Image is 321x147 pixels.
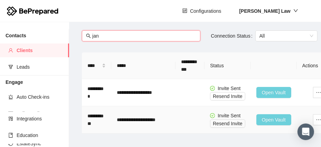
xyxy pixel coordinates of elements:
[86,33,91,38] span: search
[8,111,13,116] span: mail
[177,6,227,17] button: controlConfigurations
[82,52,111,79] th: Name
[8,65,13,69] span: funnel-plot
[205,52,251,79] th: Status
[8,95,13,99] span: alert
[8,116,13,121] span: appstore-add
[298,124,314,140] div: Open Intercom Messenger
[210,92,245,100] button: Resend Invite
[210,119,245,128] button: Resend Invite
[8,133,13,138] span: book
[262,116,286,124] span: Open Vault
[8,48,13,53] span: user
[17,60,64,74] span: Leads
[293,8,298,13] span: down
[190,7,221,15] span: Configurations
[6,33,26,38] strong: Contacts
[234,6,304,17] button: [PERSON_NAME] Law
[8,141,13,146] span: sync
[213,92,243,100] span: Resend Invite
[17,90,64,104] span: Auto Check-ins
[182,8,187,14] span: control
[213,120,243,127] span: Resend Invite
[92,32,196,40] input: Search by first name, last name, email or mobile number
[210,113,215,118] span: check-circle
[259,31,313,41] span: All
[256,114,291,125] button: Open Vault
[17,128,64,142] span: Education
[218,113,240,118] span: Invite Sent
[211,30,255,41] label: Connection Status
[6,79,23,85] strong: Engage
[218,86,240,91] span: Invite Sent
[256,87,291,98] button: Open Vault
[17,43,64,57] span: Clients
[262,89,286,96] span: Open Vault
[239,8,291,14] strong: [PERSON_NAME] Law
[210,86,215,91] span: check-circle
[17,107,64,120] span: Bulk Email
[17,112,64,126] span: Integrations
